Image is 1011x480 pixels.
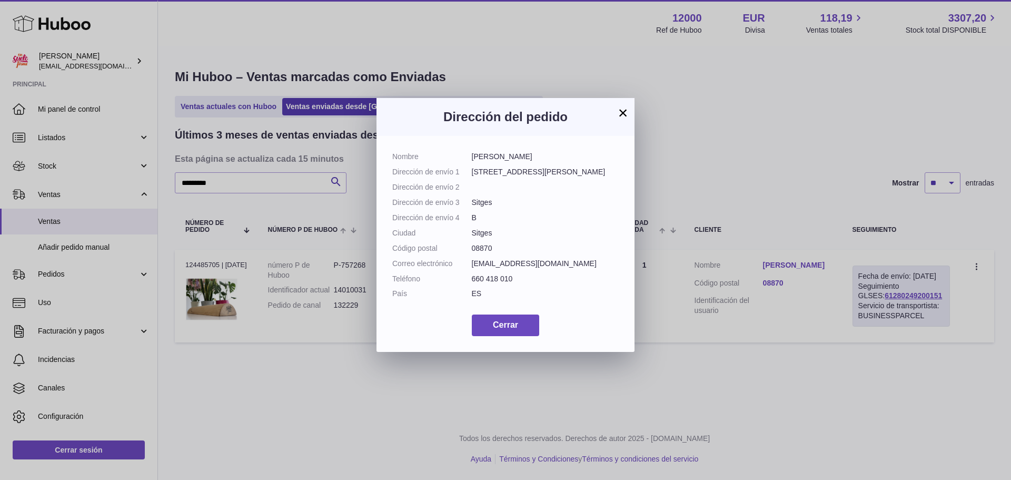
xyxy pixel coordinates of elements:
[472,152,619,162] dd: [PERSON_NAME]
[392,198,472,208] dt: Dirección de envío 3
[392,213,472,223] dt: Dirección de envío 4
[392,243,472,253] dt: Código postal
[472,213,619,223] dd: B
[472,259,619,269] dd: [EMAIL_ADDRESS][DOMAIN_NAME]
[472,315,539,336] button: Cerrar
[392,289,472,299] dt: País
[392,259,472,269] dt: Correo electrónico
[472,289,619,299] dd: ES
[392,274,472,284] dt: Teléfono
[392,167,472,177] dt: Dirección de envío 1
[472,198,619,208] dd: Sitges
[472,167,619,177] dd: [STREET_ADDRESS][PERSON_NAME]
[392,228,472,238] dt: Ciudad
[472,274,619,284] dd: 660 418 010
[493,320,518,329] span: Cerrar
[472,243,619,253] dd: 08870
[392,152,472,162] dt: Nombre
[392,182,472,192] dt: Dirección de envío 2
[472,228,619,238] dd: Sitges
[617,106,629,119] button: ×
[392,109,619,125] h3: Dirección del pedido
